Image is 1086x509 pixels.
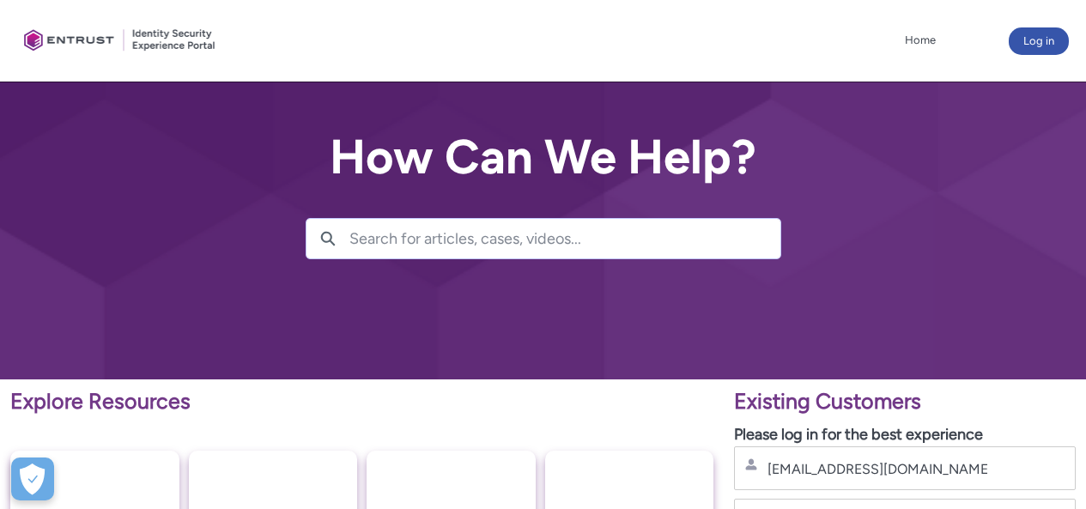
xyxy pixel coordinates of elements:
h2: How Can We Help? [306,130,781,184]
div: Cookie Preferences [11,457,54,500]
p: Existing Customers [734,385,1076,418]
input: Search for articles, cases, videos... [349,219,780,258]
button: Open Preferences [11,457,54,500]
button: Search [306,219,349,258]
button: Log in [1009,27,1069,55]
p: Please log in for the best experience [734,423,1076,446]
a: Home [901,27,940,53]
input: Username [766,460,989,478]
p: Explore Resources [10,385,713,418]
